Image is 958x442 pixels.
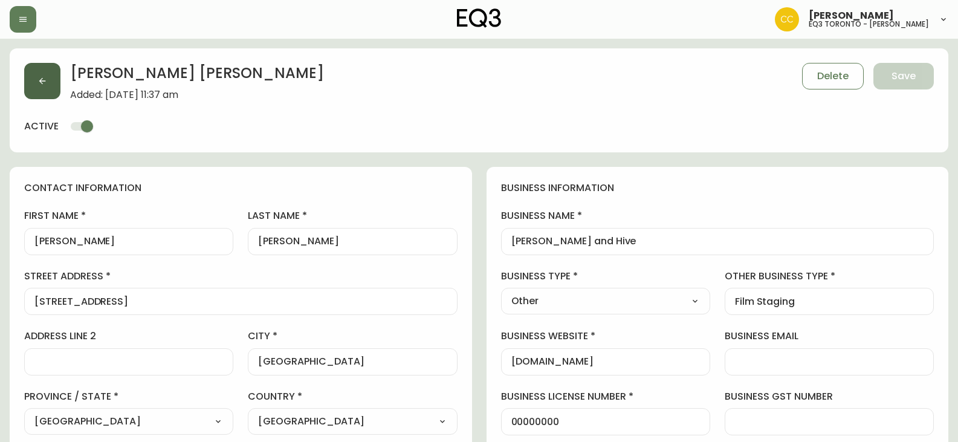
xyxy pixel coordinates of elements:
[501,330,710,343] label: business website
[24,209,233,223] label: first name
[24,120,59,133] h4: active
[248,209,457,223] label: last name
[248,390,457,403] label: country
[725,390,934,403] label: business gst number
[70,89,324,100] span: Added: [DATE] 11:37 am
[809,21,929,28] h5: eq3 toronto - [PERSON_NAME]
[24,181,458,195] h4: contact information
[501,390,710,403] label: business license number
[725,270,934,283] label: other business type
[24,270,458,283] label: street address
[70,63,324,89] h2: [PERSON_NAME] [PERSON_NAME]
[501,181,934,195] h4: business information
[501,209,934,223] label: business name
[511,356,700,368] input: https://www.designshop.com
[725,330,934,343] label: business email
[809,11,894,21] span: [PERSON_NAME]
[817,70,849,83] span: Delete
[24,330,233,343] label: address line 2
[802,63,864,89] button: Delete
[775,7,799,31] img: ec7176bad513007d25397993f68ebbfb
[501,270,710,283] label: business type
[248,330,457,343] label: city
[24,390,233,403] label: province / state
[457,8,502,28] img: logo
